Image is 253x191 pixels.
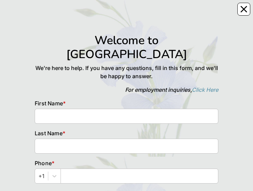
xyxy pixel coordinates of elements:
button: Close [237,3,250,16]
span: Last Name [35,130,63,137]
p: For employment inquiries, [35,86,218,94]
a: Click Here [192,86,218,93]
h1: Welcome to [GEOGRAPHIC_DATA] [35,33,218,61]
span: Phone [35,160,52,167]
span: First Name [35,100,63,107]
p: We're here to help. If you have any questions, fill in this form, and we'll be happy to answer. [35,64,218,80]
